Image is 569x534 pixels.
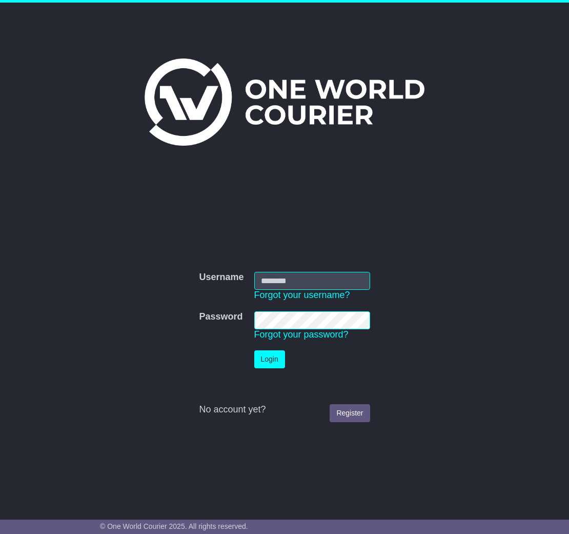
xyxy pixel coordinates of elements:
img: One World [145,58,424,146]
label: Password [199,311,242,323]
a: Forgot your username? [254,290,350,300]
button: Login [254,350,285,368]
div: No account yet? [199,404,370,416]
span: © One World Courier 2025. All rights reserved. [100,522,248,530]
a: Register [330,404,370,422]
label: Username [199,272,243,283]
a: Forgot your password? [254,329,349,340]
